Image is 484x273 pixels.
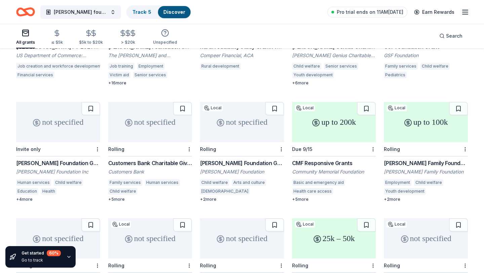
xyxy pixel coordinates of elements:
div: up to 100k [384,102,468,142]
div: [DEMOGRAPHIC_DATA] [200,188,250,195]
a: Pro trial ends on 11AM[DATE] [327,7,407,17]
div: Local [295,105,315,111]
div: GSF Foundation [384,52,468,59]
div: [PERSON_NAME] Foundation [200,168,284,175]
div: Job creation and workforce development [16,63,103,70]
div: Basic and emergency aid [292,179,345,186]
div: Local [387,221,407,228]
div: Rolling [200,263,216,268]
div: not specified [200,102,284,142]
div: Invite only [16,146,41,152]
div: Rolling [200,146,216,152]
div: [PERSON_NAME] Family Foundation [384,168,468,175]
div: Senior services [324,63,358,70]
div: Rolling [384,146,400,152]
div: Go to track [22,258,61,263]
div: [PERSON_NAME] Foundation Grant [200,159,284,167]
a: Home [16,4,35,20]
div: Human services [145,179,180,186]
a: not specifiedRollingCustomers Bank Charitable GivingCustomers BankFamily servicesHuman servicesCh... [108,102,192,202]
div: Arts and culture [232,179,266,186]
div: Victim aid [108,72,130,78]
div: Child welfare [108,188,137,195]
div: + 6 more [292,80,376,86]
div: CMF Responsive Grants [292,159,376,167]
div: Employment [137,63,165,70]
div: ≤ $5k [51,40,63,45]
div: not specified [108,218,192,259]
span: Search [446,32,462,40]
a: up to 100kLocalRolling[PERSON_NAME] Family Foundation Grant[PERSON_NAME] Family FoundationEmploym... [384,102,468,202]
div: + 16 more [108,80,192,86]
div: [PERSON_NAME] Foundation Inc [16,168,100,175]
div: [PERSON_NAME] Genius Charitable Trust [292,52,376,59]
div: > $20k [119,40,137,45]
div: Human services [16,179,51,186]
div: Rolling [292,263,308,268]
a: Earn Rewards [410,6,458,18]
div: not specified [16,102,100,142]
div: Rolling [108,146,124,152]
a: Track· 5 [132,9,151,15]
div: [PERSON_NAME] Foundation Grant [16,159,100,167]
div: + 5 more [292,197,376,202]
button: Track· 5Discover [126,5,191,19]
div: not specified [108,102,192,142]
div: Health care access [292,188,333,195]
div: Get started [22,250,61,256]
div: Pediatrics [384,72,407,78]
div: + 4 more [16,197,100,202]
div: Senior services [429,188,463,195]
div: + 5 more [108,197,192,202]
a: up to 200kLocalDue 9/15CMF Responsive GrantsCommunity Memorial FoundationBasic and emergency aidH... [292,102,376,202]
div: US Department of Commerce: Economic Development Administration (EDA) [16,52,100,59]
div: Local [295,221,315,228]
a: not specifiedLocalRolling[PERSON_NAME] Foundation Grant[PERSON_NAME] FoundationChild welfareArts ... [200,102,284,202]
div: Education [16,188,38,195]
div: Unspecified [153,40,177,45]
div: Employment [384,179,411,186]
div: Customers Bank Charitable Giving [108,159,192,167]
div: Family services [108,179,142,186]
div: Community Memorial Foundation [292,168,376,175]
span: [PERSON_NAME] foundation Grant [54,8,108,16]
button: Search [434,29,468,43]
div: Arts and culture [59,188,93,195]
div: All grants [16,40,35,45]
div: Child welfare [414,179,443,186]
div: Local [111,221,131,228]
div: not specified [16,218,100,259]
div: + 2 more [384,197,468,202]
div: Senior services [133,72,167,78]
div: $5k to $20k [79,40,103,45]
div: up to 200k [292,102,376,142]
div: + 2 more [200,197,284,202]
button: [PERSON_NAME] foundation Grant [40,5,121,19]
a: Discover [163,9,185,15]
div: [PERSON_NAME] Family Foundation Grant [384,159,468,167]
button: $5k to $20k [79,27,103,48]
div: Family services [384,63,418,70]
div: Local [387,105,407,111]
button: Unspecified [153,26,177,48]
div: The [PERSON_NAME] and [PERSON_NAME] Foundation [108,52,192,59]
button: > $20k [119,27,137,48]
div: 25k – 50k [292,218,376,259]
div: Compeer Financial, ACA [200,52,284,59]
div: Child welfare [420,63,450,70]
div: Due 9/15 [292,146,312,152]
div: Local [203,105,223,111]
div: not specified [200,218,284,259]
button: ≤ $5k [51,27,63,48]
div: Rural development [200,63,241,70]
div: 60 % [47,250,61,256]
div: Rolling [108,263,124,268]
button: All grants [16,26,35,48]
a: not specifiedInvite only[PERSON_NAME] Foundation Grant[PERSON_NAME] Foundation IncHuman servicesC... [16,102,100,202]
div: Health [41,188,56,195]
div: not specified [384,218,468,259]
div: Financial services [16,72,54,78]
span: Pro trial ends on 11AM[DATE] [337,8,403,16]
div: Job training [108,63,134,70]
div: Child welfare [292,63,321,70]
